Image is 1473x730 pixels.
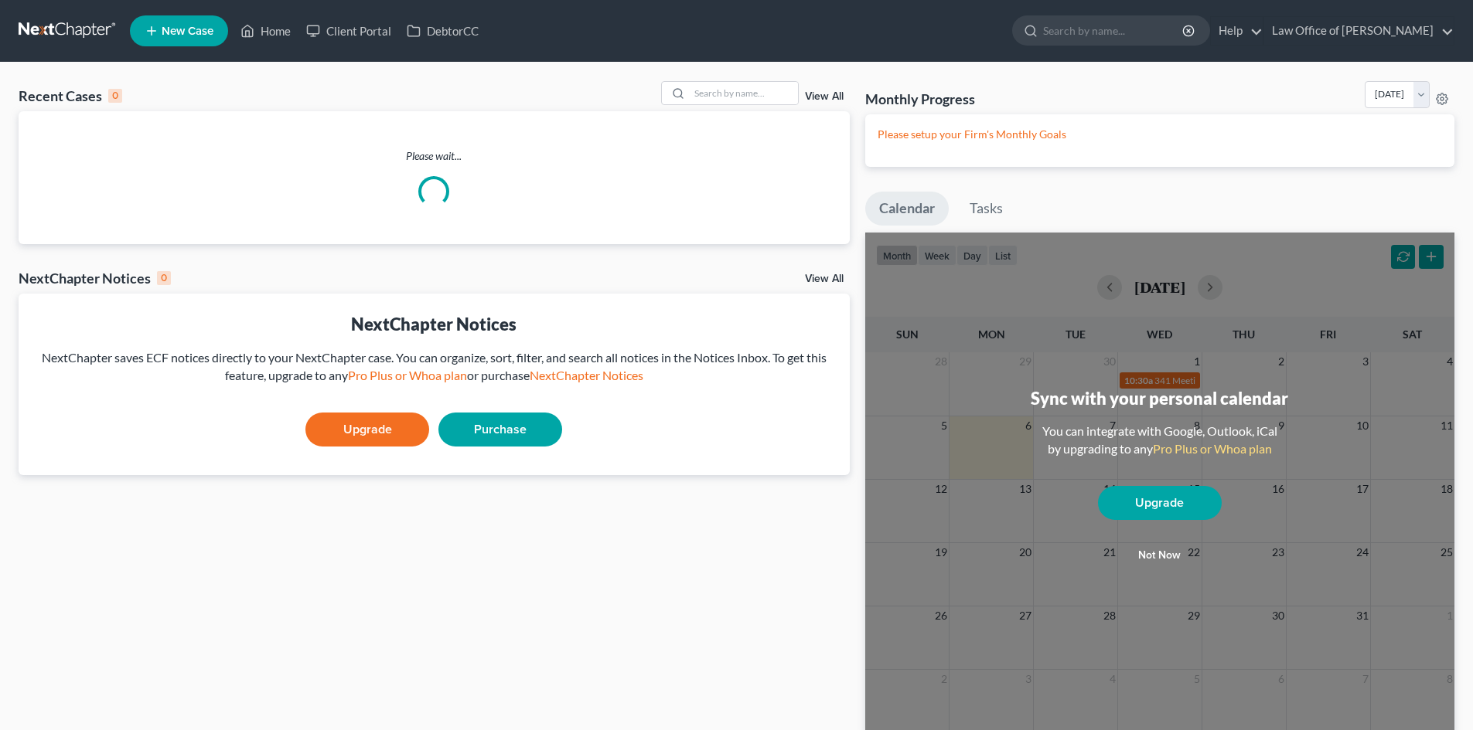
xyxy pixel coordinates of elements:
h3: Monthly Progress [865,90,975,108]
div: NextChapter Notices [19,269,171,287]
div: 0 [157,271,171,285]
div: NextChapter Notices [31,312,837,336]
a: Pro Plus or Whoa plan [348,368,467,382]
a: NextChapter Notices [530,368,643,382]
span: New Case [162,25,213,37]
input: Search by name... [1043,16,1185,45]
a: Pro Plus or Whoa plan [1153,441,1272,456]
a: Client Portal [298,17,399,45]
div: 0 [108,89,122,103]
input: Search by name... [690,82,798,104]
p: Please setup your Firm's Monthly Goals [878,127,1442,142]
a: Law Office of [PERSON_NAME] [1264,17,1454,45]
a: Calendar [865,192,949,226]
div: Sync with your personal calendar [1031,386,1288,410]
a: Home [233,17,298,45]
a: Tasks [956,192,1017,226]
a: View All [805,91,844,102]
div: You can integrate with Google, Outlook, iCal by upgrading to any [1036,423,1284,458]
a: Upgrade [1098,486,1222,520]
a: View All [805,273,844,284]
a: Help [1211,17,1263,45]
div: Recent Cases [19,87,122,105]
a: Upgrade [305,413,429,446]
a: Purchase [438,413,562,446]
button: Not now [1098,540,1222,571]
a: DebtorCC [399,17,486,45]
p: Please wait... [19,148,850,164]
div: NextChapter saves ECF notices directly to your NextChapter case. You can organize, sort, filter, ... [31,349,837,385]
